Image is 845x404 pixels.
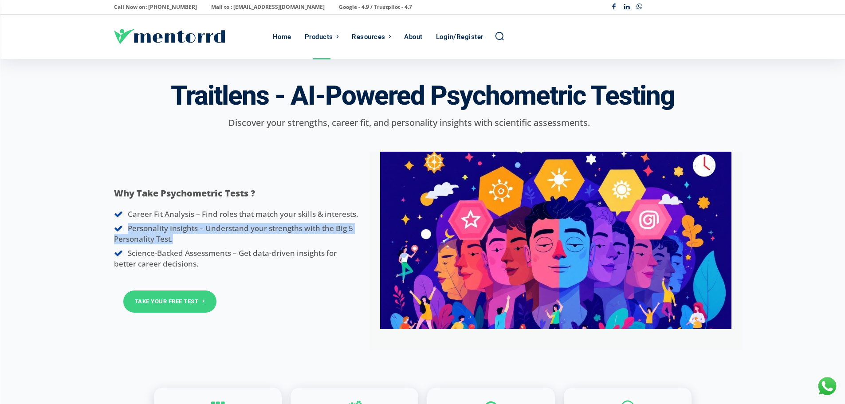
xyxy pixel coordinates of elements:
p: Call Now on: [PHONE_NUMBER] [114,1,197,13]
a: Home [268,15,296,59]
p: Discover your strengths, career fit, and personality insights with scientific assessments. [114,116,705,129]
a: Linkedin [621,1,633,14]
p: Why Take Psychometric Tests ? [114,187,332,200]
span: Science-Backed Assessments – Get data-driven insights for better career decisions. [114,248,337,269]
span: Career Fit Analysis – Find roles that match your skills & interests. [128,209,358,219]
span: Personality Insights – Understand your strengths with the Big 5 Personality Test. [114,223,353,244]
a: Whatsapp [633,1,646,14]
a: Search [495,31,504,41]
a: About [400,15,427,59]
div: Resources [352,15,385,59]
div: About [404,15,423,59]
a: Resources [347,15,395,59]
div: Chat with Us [816,375,838,397]
p: Mail to : [EMAIL_ADDRESS][DOMAIN_NAME] [211,1,325,13]
div: Products [305,15,333,59]
a: Take Your Free Test [123,290,216,312]
a: Login/Register [432,15,488,59]
a: Products [300,15,343,59]
div: Home [273,15,291,59]
p: Google - 4.9 / Trustpilot - 4.7 [339,1,412,13]
a: Logo [114,29,268,44]
div: Login/Register [436,15,483,59]
h3: Traitlens - AI-Powered Psychometric Testing [171,81,674,110]
a: Facebook [608,1,621,14]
